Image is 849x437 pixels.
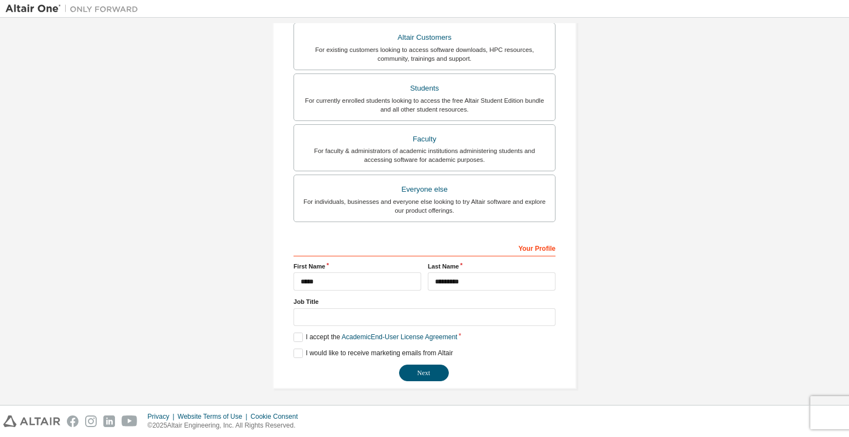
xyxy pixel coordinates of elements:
label: I accept the [294,333,457,342]
div: For currently enrolled students looking to access the free Altair Student Edition bundle and all ... [301,96,548,114]
img: altair_logo.svg [3,415,60,427]
div: For individuals, businesses and everyone else looking to try Altair software and explore our prod... [301,197,548,215]
label: Job Title [294,297,555,306]
div: For existing customers looking to access software downloads, HPC resources, community, trainings ... [301,45,548,63]
img: youtube.svg [122,415,138,427]
label: Last Name [428,262,555,271]
div: Your Profile [294,239,555,256]
div: Everyone else [301,182,548,197]
div: Privacy [148,412,177,421]
img: Altair One [6,3,144,14]
img: facebook.svg [67,415,78,427]
p: © 2025 Altair Engineering, Inc. All Rights Reserved. [148,421,305,430]
label: I would like to receive marketing emails from Altair [294,349,453,358]
img: linkedin.svg [103,415,115,427]
label: First Name [294,262,421,271]
a: Academic End-User License Agreement [342,333,457,341]
div: Website Terms of Use [177,412,250,421]
div: Students [301,81,548,96]
div: Cookie Consent [250,412,304,421]
img: instagram.svg [85,415,97,427]
button: Next [399,365,449,381]
div: Altair Customers [301,30,548,45]
div: Faculty [301,131,548,147]
div: For faculty & administrators of academic institutions administering students and accessing softwa... [301,146,548,164]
